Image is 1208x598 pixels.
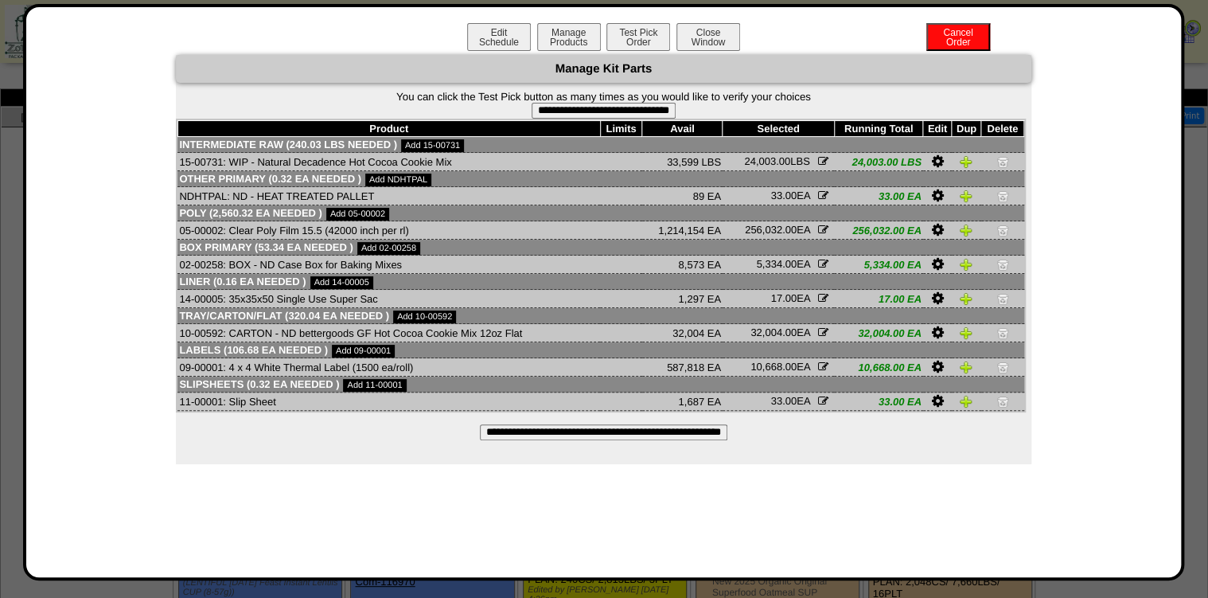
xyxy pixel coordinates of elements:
[176,91,1031,119] form: You can click the Test Pick button as many times as you would like to verify your choices
[834,290,923,308] td: 17.00 EA
[676,23,740,51] button: CloseWindow
[996,395,1009,408] img: Delete Item
[834,153,923,171] td: 24,003.00 LBS
[357,242,420,255] a: Add 02-00258
[996,326,1009,339] img: Delete Item
[177,342,1023,358] td: Labels (106.68 EA needed )
[756,258,809,270] span: EA
[745,224,810,236] span: EA
[177,393,600,411] td: 11-00001: Slip Sheet
[744,155,790,167] span: 24,003.00
[177,153,600,171] td: 15-00731: WIP - Natural Decadence Hot Cocoa Cookie Mix
[745,224,797,236] span: 256,032.00
[642,187,723,205] td: 89 EA
[177,358,600,377] td: 09-00001: 4 x 4 White Thermal Label (1500 ea/roll)
[834,187,923,205] td: 33.00 EA
[996,292,1009,305] img: Delete Item
[750,326,809,338] span: EA
[177,377,1023,393] td: Slipsheets (0.32 EA needed )
[177,274,1023,290] td: Liner (0.16 EA needed )
[750,326,797,338] span: 32,004.00
[960,190,972,202] img: Duplicate Item
[642,121,723,137] th: Avail
[744,155,809,167] span: LBS
[642,324,723,342] td: 32,004 EA
[642,256,723,274] td: 8,573 EA
[177,205,1023,221] td: Poly (2,560.32 EA needed )
[834,221,923,240] td: 256,032.00 EA
[401,139,464,152] a: Add 15-00731
[750,361,797,373] span: 10,668.00
[177,290,600,308] td: 14-00005: 35x35x50 Single Use Super Sac
[600,121,642,137] th: Limits
[642,221,723,240] td: 1,214,154 EA
[177,308,1023,324] td: Tray/Carton/Flat (320.04 EA needed )
[926,23,990,51] button: CancelOrder
[642,358,723,377] td: 587,818 EA
[770,190,809,201] span: EA
[770,395,809,407] span: EA
[537,23,601,51] button: ManageProducts
[365,174,431,186] a: Add NDHTPAL
[960,155,972,168] img: Duplicate Item
[393,311,456,323] a: Add 10-00592
[642,290,723,308] td: 1,297 EA
[177,240,1023,256] td: Box Primary (53.34 EA needed )
[332,345,395,358] a: Add 09-00001
[960,224,972,236] img: Duplicate Item
[675,36,742,48] a: CloseWindow
[642,153,723,171] td: 33,599 LBS
[756,258,797,270] span: 5,334.00
[770,190,797,201] span: 33.00
[467,23,531,51] button: EditSchedule
[960,292,972,305] img: Duplicate Item
[996,258,1009,271] img: Delete Item
[177,137,1023,153] td: Intermediate Raw (240.03 LBS needed )
[834,324,923,342] td: 32,004.00 EA
[996,361,1009,373] img: Delete Item
[834,121,923,137] th: Running Total
[960,326,972,339] img: Duplicate Item
[177,121,600,137] th: Product
[642,393,723,411] td: 1,687 EA
[996,155,1009,168] img: Delete Item
[177,171,1023,187] td: Other Primary (0.32 EA needed )
[310,276,373,289] a: Add 14-00005
[770,292,797,304] span: 17.00
[177,324,600,342] td: 10-00592: CARTON - ND bettergoods GF Hot Cocoa Cookie Mix 12oz Flat
[723,121,834,137] th: Selected
[996,224,1009,236] img: Delete Item
[834,358,923,377] td: 10,668.00 EA
[770,395,797,407] span: 33.00
[177,221,600,240] td: 05-00002: Clear Poly Film 15.5 (42000 inch per rl)
[834,393,923,411] td: 33.00 EA
[750,361,809,373] span: EA
[981,121,1024,137] th: Delete
[960,258,972,271] img: Duplicate Item
[952,121,981,137] th: Dup
[960,361,972,373] img: Duplicate Item
[960,395,972,408] img: Duplicate Item
[996,190,1009,202] img: Delete Item
[343,379,406,392] a: Add 11-00001
[606,23,670,51] button: Test PickOrder
[176,55,1031,83] div: Manage Kit Parts
[770,292,809,304] span: EA
[923,121,952,137] th: Edit
[326,208,389,221] a: Add 05-00002
[834,256,923,274] td: 5,334.00 EA
[177,187,600,205] td: NDHTPAL: ND - HEAT TREATED PALLET
[177,256,600,274] td: 02-00258: BOX - ND Case Box for Baking Mixes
